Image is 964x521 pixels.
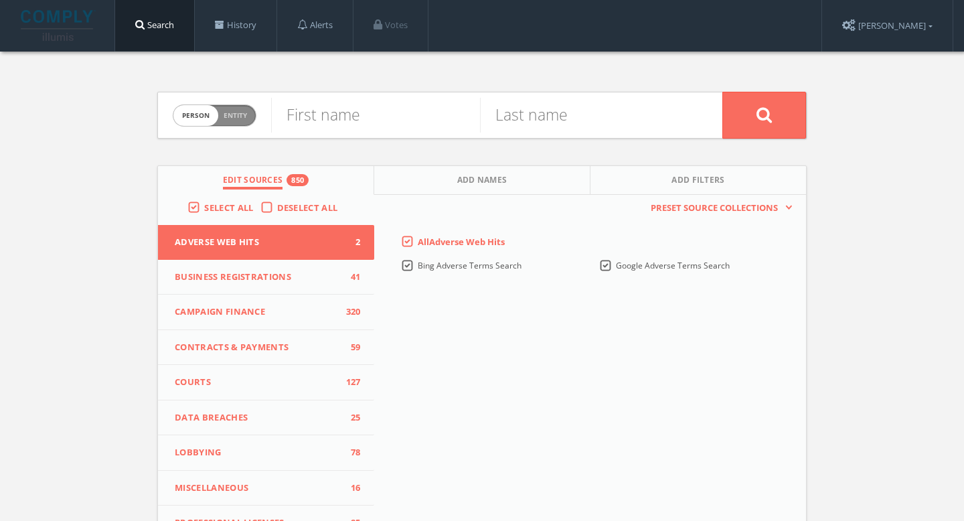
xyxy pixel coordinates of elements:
[175,271,341,284] span: Business Registrations
[158,400,374,436] button: Data Breaches25
[341,411,361,425] span: 25
[616,260,730,271] span: Google Adverse Terms Search
[341,236,361,249] span: 2
[457,174,507,190] span: Add Names
[590,166,806,195] button: Add Filters
[175,236,341,249] span: Adverse Web Hits
[21,10,96,41] img: illumis
[158,295,374,330] button: Campaign Finance320
[175,341,341,354] span: Contracts & Payments
[175,305,341,319] span: Campaign Finance
[158,330,374,366] button: Contracts & Payments59
[341,376,361,389] span: 127
[374,166,590,195] button: Add Names
[671,174,725,190] span: Add Filters
[341,271,361,284] span: 41
[224,110,247,121] span: Entity
[173,105,218,126] span: person
[158,166,374,195] button: Edit Sources850
[158,471,374,506] button: Miscellaneous16
[644,202,785,215] span: Preset Source Collections
[175,411,341,425] span: Data Breaches
[644,202,793,215] button: Preset Source Collections
[175,481,341,495] span: Miscellaneous
[175,376,341,389] span: Courts
[158,435,374,471] button: Lobbying78
[341,341,361,354] span: 59
[158,260,374,295] button: Business Registrations41
[223,174,283,190] span: Edit Sources
[175,446,341,459] span: Lobbying
[204,202,253,214] span: Select All
[418,260,521,271] span: Bing Adverse Terms Search
[287,174,309,186] div: 850
[418,236,505,248] span: All Adverse Web Hits
[341,481,361,495] span: 16
[341,305,361,319] span: 320
[158,225,374,260] button: Adverse Web Hits2
[277,202,338,214] span: Deselect All
[341,446,361,459] span: 78
[158,365,374,400] button: Courts127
